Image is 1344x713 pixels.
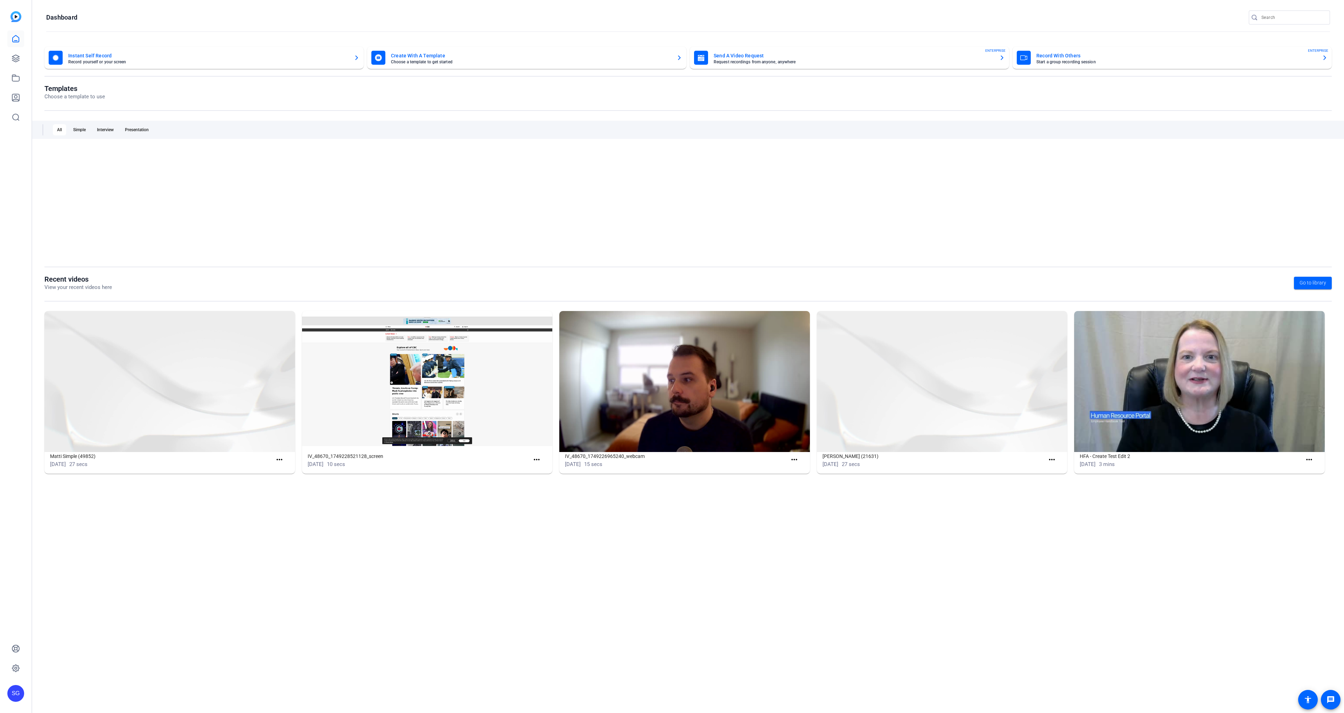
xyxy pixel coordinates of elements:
[1305,456,1314,464] mat-icon: more_horiz
[1261,13,1324,22] input: Search
[302,311,553,452] img: IV_48670_1749228521128_screen
[1048,456,1056,464] mat-icon: more_horiz
[817,311,1067,452] img: Matti Simple (21631)
[1080,452,1302,460] h1: HFA - Create Test Edit 2
[690,47,1009,69] button: Send A Video RequestRequest recordings from anyone, anywhereENTERPRISE
[985,48,1006,53] span: ENTERPRISE
[308,452,530,460] h1: IV_48670_1749228521128_screen
[822,452,1045,460] h1: [PERSON_NAME] (21631)
[584,461,602,467] span: 15 secs
[44,311,295,452] img: Matti Simple (49852)
[50,461,66,467] span: [DATE]
[1036,51,1316,60] mat-card-title: Record With Others
[565,461,581,467] span: [DATE]
[10,11,21,22] img: blue-gradient.svg
[44,283,112,291] p: View your recent videos here
[1013,47,1332,69] button: Record With OthersStart a group recording sessionENTERPRISE
[44,93,105,101] p: Choose a template to use
[93,124,118,135] div: Interview
[69,124,90,135] div: Simple
[1294,277,1332,289] a: Go to library
[1300,279,1326,287] span: Go to library
[44,47,364,69] button: Instant Self RecordRecord yourself or your screen
[532,456,541,464] mat-icon: more_horiz
[68,51,348,60] mat-card-title: Instant Self Record
[1326,696,1335,704] mat-icon: message
[714,60,994,64] mat-card-subtitle: Request recordings from anyone, anywhere
[275,456,284,464] mat-icon: more_horiz
[822,461,838,467] span: [DATE]
[121,124,153,135] div: Presentation
[714,51,994,60] mat-card-title: Send A Video Request
[69,461,87,467] span: 27 secs
[391,51,671,60] mat-card-title: Create With A Template
[46,13,77,22] h1: Dashboard
[1304,696,1312,704] mat-icon: accessibility
[559,311,810,452] img: IV_48670_1749226965240_webcam
[308,461,323,467] span: [DATE]
[367,47,686,69] button: Create With A TemplateChoose a template to get started
[1308,48,1328,53] span: ENTERPRISE
[53,124,66,135] div: All
[44,84,105,93] h1: Templates
[44,275,112,283] h1: Recent videos
[565,452,787,460] h1: IV_48670_1749226965240_webcam
[327,461,345,467] span: 10 secs
[391,60,671,64] mat-card-subtitle: Choose a template to get started
[842,461,860,467] span: 27 secs
[1099,461,1115,467] span: 3 mins
[7,685,24,702] div: SG
[68,60,348,64] mat-card-subtitle: Record yourself or your screen
[50,452,272,460] h1: Matti Simple (49852)
[1036,60,1316,64] mat-card-subtitle: Start a group recording session
[790,456,799,464] mat-icon: more_horiz
[1080,461,1095,467] span: [DATE]
[1074,311,1325,452] img: HFA - Create Test Edit 2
